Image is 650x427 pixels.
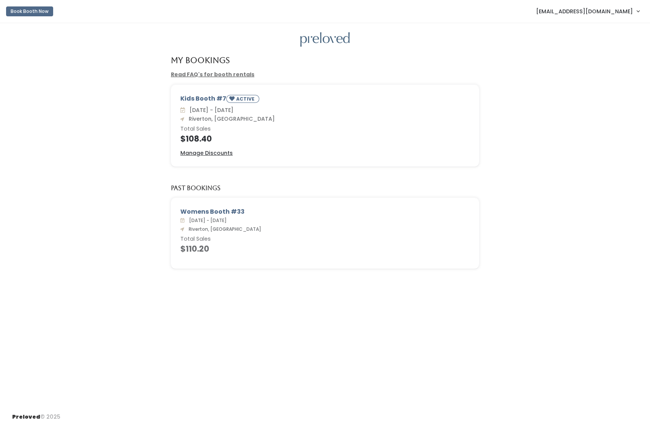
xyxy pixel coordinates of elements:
a: Read FAQ's for booth rentals [171,71,254,78]
div: Kids Booth #7 [180,94,470,106]
span: Riverton, [GEOGRAPHIC_DATA] [186,115,275,123]
a: Book Booth Now [6,3,53,20]
div: Womens Booth #33 [180,207,470,216]
span: Riverton, [GEOGRAPHIC_DATA] [186,226,261,232]
span: [DATE] - [DATE] [186,106,233,114]
h6: Total Sales [180,236,470,242]
a: [EMAIL_ADDRESS][DOMAIN_NAME] [529,3,647,19]
h4: $110.20 [180,244,470,253]
button: Book Booth Now [6,6,53,16]
h6: Total Sales [180,126,470,132]
div: © 2025 [12,407,60,421]
h4: My Bookings [171,56,230,65]
span: [DATE] - [DATE] [186,217,227,224]
h4: $108.40 [180,134,470,143]
h5: Past Bookings [171,185,221,192]
span: Preloved [12,413,40,421]
img: preloved logo [300,32,350,47]
small: ACTIVE [236,96,256,102]
span: [EMAIL_ADDRESS][DOMAIN_NAME] [536,7,633,16]
a: Manage Discounts [180,149,233,157]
